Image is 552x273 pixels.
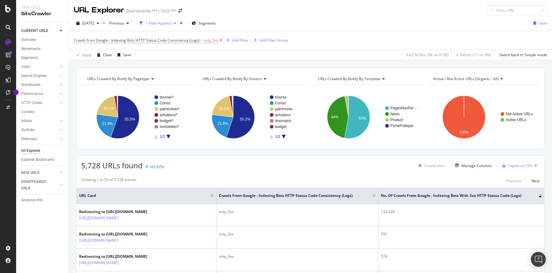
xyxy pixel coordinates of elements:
[82,20,94,26] span: 2025 Aug. 8th
[82,52,92,57] div: Apply
[531,18,547,28] button: Save
[21,179,58,192] a: DISAPPEARED URLS
[21,127,58,133] a: Outlinks
[318,76,381,81] span: URLs Crawled By Botify By template
[81,160,143,171] span: 5,728 URLs found
[312,90,423,144] svg: A chart.
[275,125,287,129] text: budget
[79,215,118,221] a: [URL][DOMAIN_NAME]
[381,231,542,237] div: 701
[416,161,445,171] button: Create alert
[74,5,124,16] div: URL Explorer
[506,177,521,184] button: Previous
[74,50,92,60] button: Apply
[21,91,58,97] a: Performance
[79,231,147,237] div: Redirecting to [URL][DOMAIN_NAME]
[145,20,171,26] div: 1 Filter Applied
[160,119,174,123] text: budget/*
[275,107,292,111] text: patrimoine
[506,178,521,184] div: Previous
[95,50,112,60] button: Clear
[232,38,248,43] div: Add Filter
[224,37,248,44] button: Add Filter
[21,197,43,203] div: Analysis Info
[201,74,303,84] h4: URLs Crawled By Botify By univers
[160,134,165,139] text: 1/2
[240,117,251,121] text: 55.2%
[500,161,532,171] button: Export as CSV
[79,237,118,243] a: [URL][DOMAIN_NAME]
[21,46,41,52] div: Movements
[432,74,534,84] h4: Active / Not Active URLs
[203,76,262,81] span: URLs Crawled By Botify By univers
[506,118,526,122] text: Active URLs
[21,157,55,163] div: Explorer Bookmarks
[201,38,203,43] span: =
[179,20,184,26] div: times
[424,163,445,168] div: Create alert
[21,64,30,70] div: Visits
[107,20,124,26] span: Previous
[115,50,131,60] button: Save
[123,52,131,57] div: Save
[219,254,376,259] div: only_3xx
[499,52,547,57] div: Switch back to Simple mode
[390,112,400,116] text: News
[21,55,64,61] a: Segments
[21,118,58,124] a: Inlinks
[189,18,218,28] button: Segments
[21,73,47,79] div: Search Engines
[331,115,338,119] text: 44%
[74,18,102,28] button: [DATE]
[21,136,37,142] div: Sitemaps
[21,37,36,43] div: Overview
[358,116,366,121] text: 53%
[21,197,64,203] a: Analysis Info
[103,52,112,57] div: Clear
[496,50,547,60] button: Switch back to Simple mode
[87,76,149,81] span: URLs Crawled By Botify By pagetype
[21,82,58,88] a: Distribution
[104,106,114,111] text: 20.1%
[456,52,491,57] div: 0 % Visits ( 11 on 9M )
[21,28,58,34] a: CURRENT URLS
[21,118,32,124] div: Inlinks
[21,109,34,115] div: Content
[453,162,492,169] button: Manage Columns
[149,164,164,170] div: +61.07%
[21,91,43,97] div: Performance
[219,209,376,215] div: only_3xx
[539,20,547,26] div: Save
[275,134,280,139] text: 1/2
[81,90,192,144] svg: A chart.
[160,107,180,111] text: patrimoine/*
[137,18,179,28] button: 1 Filter Applied
[219,193,363,198] span: Crawls from Google - Indexing Bots HTTP Status Code Consistency (Logs)
[219,107,229,111] text: 20.1%
[219,231,376,237] div: only_3xx
[74,38,200,43] span: Crawls from Google - Indexing Bots HTTP Status Code Consistency (Logs)
[107,18,131,28] button: Previous
[461,163,492,168] div: Manage Columns
[79,209,147,215] div: Redirecting to [URL][DOMAIN_NAME]
[390,124,413,128] text: FichePratique
[532,178,540,184] div: Next
[81,177,136,184] div: Showing 1 to 50 of 5,728 entries
[197,90,308,144] svg: A chart.
[160,125,179,129] text: immobilier/*
[21,100,42,106] div: HTTP Codes
[390,118,403,122] text: Product
[508,163,532,168] div: Export as CSV
[160,95,174,99] text: bourse/*
[459,130,469,134] text: 100%
[275,113,291,117] text: actu&eco
[433,76,499,81] span: Active / Not Active URLs (organic - all)
[21,148,40,154] div: Url Explorer
[531,252,546,267] div: Open Intercom Messenger
[21,55,38,61] div: Segments
[160,113,178,117] text: actu&eco/*
[275,95,287,99] text: bourse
